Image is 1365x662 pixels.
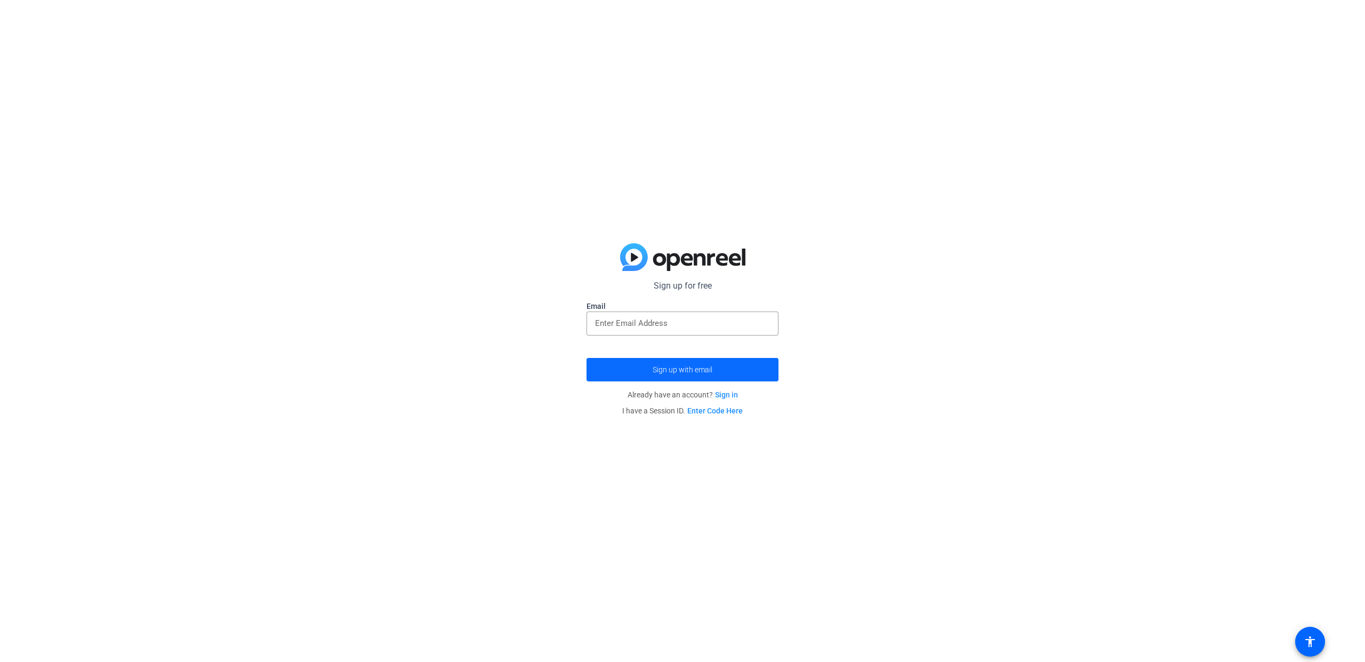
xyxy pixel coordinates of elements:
[715,390,738,399] a: Sign in
[622,406,743,415] span: I have a Session ID.
[587,301,778,312] label: Email
[587,358,778,381] button: Sign up with email
[620,243,745,271] img: blue-gradient.svg
[1304,635,1316,648] mat-icon: accessibility
[595,317,770,330] input: Enter Email Address
[687,406,743,415] a: Enter Code Here
[628,390,738,399] span: Already have an account?
[587,280,778,292] p: Sign up for free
